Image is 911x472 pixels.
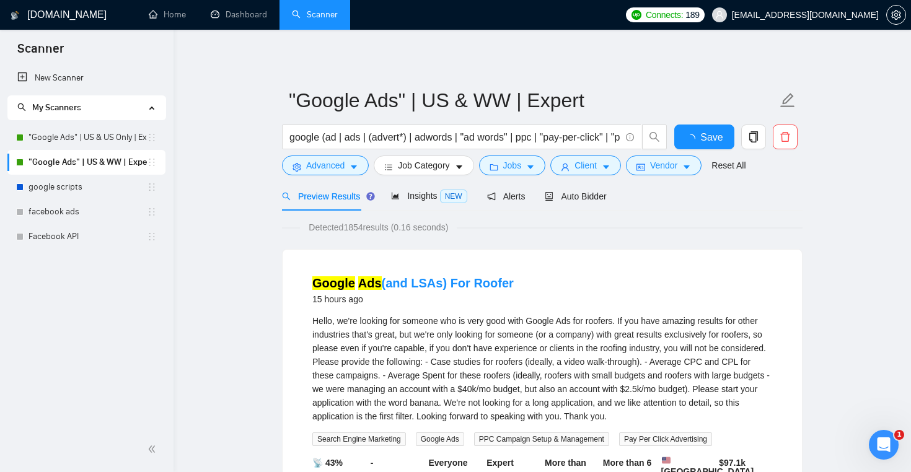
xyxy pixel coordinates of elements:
[306,159,345,172] span: Advanced
[312,314,772,423] div: Hello, we're looking for someone who is very good with Google Ads for roofers. If you have amazin...
[147,182,157,192] span: holder
[685,134,700,144] span: loading
[312,432,406,446] span: Search Engine Marketing
[487,192,496,201] span: notification
[662,456,671,465] img: 🇺🇸
[674,125,734,149] button: Save
[887,10,905,20] span: setting
[700,129,723,145] span: Save
[374,155,473,175] button: barsJob Categorycaret-down
[358,276,382,290] mark: Ads
[773,131,797,142] span: delete
[711,159,746,172] a: Reset All
[626,155,702,175] button: idcardVendorcaret-down
[886,10,906,20] a: setting
[545,192,553,201] span: robot
[147,232,157,242] span: holder
[643,131,666,142] span: search
[545,191,606,201] span: Auto Bidder
[29,150,147,175] a: "Google Ads" | US & WW | Expert
[7,150,165,175] li: "Google Ads" | US & WW | Expert
[350,162,358,172] span: caret-down
[17,103,26,111] span: search
[602,162,610,172] span: caret-down
[312,276,514,290] a: Google Ads(and LSAs) For Roofer
[561,162,570,172] span: user
[886,5,906,25] button: setting
[486,458,514,468] b: Expert
[211,9,267,20] a: dashboardDashboard
[773,125,798,149] button: delete
[632,10,641,20] img: upwork-logo.png
[312,458,343,468] b: 📡 43%
[429,458,468,468] b: Everyone
[7,199,165,224] li: facebook ads
[398,159,449,172] span: Job Category
[29,224,147,249] a: Facebook API
[503,159,522,172] span: Jobs
[7,175,165,199] li: google scripts
[719,458,746,468] b: $ 97.1k
[293,162,301,172] span: setting
[292,9,338,20] a: searchScanner
[29,175,147,199] a: google scripts
[289,85,777,116] input: Scanner name...
[282,191,371,201] span: Preview Results
[147,207,157,217] span: holder
[715,11,724,19] span: user
[440,190,467,203] span: NEW
[650,159,677,172] span: Vendor
[685,8,699,22] span: 189
[894,430,904,440] span: 1
[29,125,147,150] a: "Google Ads" | US & US Only | Expert
[312,292,514,307] div: 15 hours ago
[391,191,400,200] span: area-chart
[11,6,19,25] img: logo
[479,155,546,175] button: folderJobscaret-down
[742,131,765,142] span: copy
[384,162,393,172] span: bars
[626,133,634,141] span: info-circle
[147,157,157,167] span: holder
[29,199,147,224] a: facebook ads
[574,159,597,172] span: Client
[646,8,683,22] span: Connects:
[32,102,81,113] span: My Scanners
[550,155,621,175] button: userClientcaret-down
[416,432,464,446] span: Google Ads
[490,162,498,172] span: folder
[455,162,464,172] span: caret-down
[147,443,160,455] span: double-left
[365,191,376,202] div: Tooltip anchor
[636,162,645,172] span: idcard
[147,133,157,142] span: holder
[149,9,186,20] a: homeHome
[282,192,291,201] span: search
[7,125,165,150] li: "Google Ads" | US & US Only | Expert
[391,191,467,201] span: Insights
[7,40,74,66] span: Scanner
[526,162,535,172] span: caret-down
[17,102,81,113] span: My Scanners
[17,66,156,90] a: New Scanner
[312,276,355,290] mark: Google
[741,125,766,149] button: copy
[371,458,374,468] b: -
[289,129,620,145] input: Search Freelance Jobs...
[300,221,457,234] span: Detected 1854 results (0.16 seconds)
[7,224,165,249] li: Facebook API
[474,432,609,446] span: PPC Campaign Setup & Management
[780,92,796,108] span: edit
[682,162,691,172] span: caret-down
[642,125,667,149] button: search
[869,430,899,460] iframe: Intercom live chat
[487,191,526,201] span: Alerts
[619,432,712,446] span: Pay Per Click Advertising
[282,155,369,175] button: settingAdvancedcaret-down
[7,66,165,90] li: New Scanner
